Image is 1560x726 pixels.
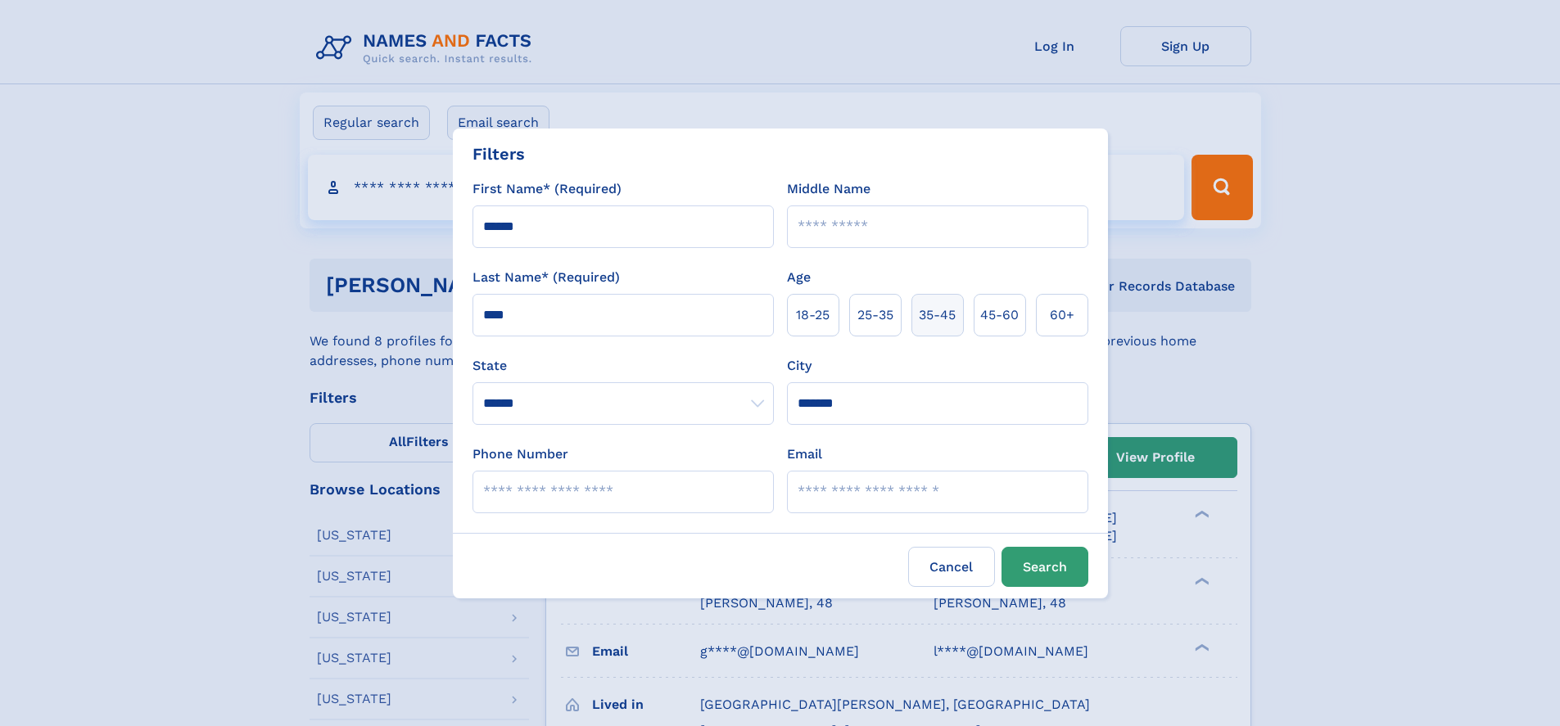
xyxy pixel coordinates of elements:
label: Cancel [908,547,995,587]
span: 25‑35 [857,305,893,325]
label: Last Name* (Required) [473,268,620,287]
div: Filters [473,142,525,166]
span: 35‑45 [919,305,956,325]
label: Middle Name [787,179,870,199]
button: Search [1002,547,1088,587]
label: City [787,356,812,376]
label: Email [787,444,822,464]
span: 45‑60 [980,305,1019,325]
span: 60+ [1050,305,1074,325]
label: State [473,356,774,376]
label: Age [787,268,811,287]
label: Phone Number [473,444,568,464]
label: First Name* (Required) [473,179,622,199]
span: 18‑25 [796,305,830,325]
